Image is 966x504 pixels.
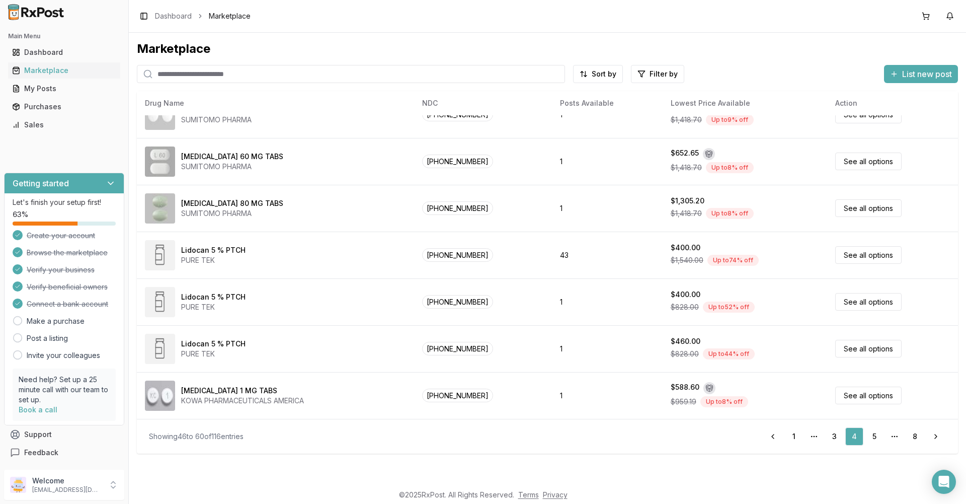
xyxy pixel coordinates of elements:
a: See all options [835,199,902,217]
span: Verify beneficial owners [27,282,108,292]
button: Marketplace [4,62,124,79]
div: $652.65 [671,148,699,160]
div: SUMITOMO PHARMA [181,162,283,172]
span: [PHONE_NUMBER] [422,248,493,262]
p: Welcome [32,476,102,486]
a: See all options [835,340,902,357]
div: Lidocan 5 % PTCH [181,339,246,349]
td: 1 [552,278,663,325]
div: PURE TEK [181,349,246,359]
div: SUMITOMO PHARMA [181,208,283,219]
nav: breadcrumb [155,11,251,21]
div: Marketplace [12,65,116,76]
button: List new post [884,65,958,83]
span: Create your account [27,231,95,241]
a: Dashboard [8,43,120,61]
span: Verify your business [27,265,95,275]
div: Purchases [12,102,116,112]
span: Connect a bank account [27,299,108,309]
div: $400.00 [671,243,700,253]
a: Make a purchase [27,316,85,326]
div: Up to 8 % off [706,208,754,219]
div: Up to 44 % off [703,348,755,359]
div: [MEDICAL_DATA] 80 MG TABS [181,198,283,208]
button: Feedback [4,444,124,462]
span: [PHONE_NUMBER] [422,342,493,355]
button: Filter by [631,65,684,83]
span: $828.00 [671,349,699,359]
button: Sort by [573,65,623,83]
a: My Posts [8,80,120,98]
a: Book a call [19,405,57,414]
img: Lidocan 5 % PTCH [145,334,175,364]
h3: Getting started [13,177,69,189]
div: KOWA PHARMACEUTICALS AMERICA [181,396,304,406]
div: Up to 74 % off [707,255,759,266]
img: Livalo 1 MG TABS [145,381,175,411]
td: 1 [552,185,663,232]
span: Browse the marketplace [27,248,108,258]
span: $1,418.70 [671,163,702,173]
div: Sales [12,120,116,130]
a: See all options [835,387,902,404]
span: [PHONE_NUMBER] [422,155,493,168]
div: Up to 9 % off [706,114,754,125]
img: Lidocan 5 % PTCH [145,287,175,317]
td: 1 [552,372,663,419]
div: [MEDICAL_DATA] 1 MG TABS [181,386,277,396]
button: Support [4,425,124,444]
span: Filter by [650,69,678,79]
div: SUMITOMO PHARMA [181,115,284,125]
span: 63 % [13,209,28,220]
td: 1 [552,325,663,372]
div: Up to 52 % off [703,302,755,313]
div: Dashboard [12,47,116,57]
div: My Posts [12,84,116,94]
a: 1 [785,427,803,446]
img: RxPost Logo [4,4,68,20]
div: $588.60 [671,382,699,394]
a: Dashboard [155,11,192,21]
div: Open Intercom Messenger [932,470,956,494]
a: 5 [865,427,883,446]
span: Feedback [24,448,58,458]
div: $400.00 [671,290,700,300]
p: Need help? Set up a 25 minute call with our team to set up. [19,375,110,405]
div: [MEDICAL_DATA] 60 MG TABS [181,152,283,162]
a: Marketplace [8,61,120,80]
a: Go to previous page [763,427,783,446]
th: Lowest Price Available [663,91,828,115]
th: Action [827,91,958,115]
span: $959.19 [671,397,696,407]
div: Up to 8 % off [706,162,754,173]
a: See all options [835,293,902,311]
span: List new post [902,68,952,80]
th: Posts Available [552,91,663,115]
span: $1,418.70 [671,208,702,219]
span: Sort by [592,69,616,79]
button: Dashboard [4,44,124,60]
a: See all options [835,246,902,264]
div: PURE TEK [181,302,246,312]
a: Post a listing [27,333,68,343]
button: Purchases [4,99,124,115]
th: Drug Name [137,91,414,115]
a: Go to next page [926,427,946,446]
span: [PHONE_NUMBER] [422,201,493,215]
button: Sales [4,117,124,133]
span: $1,540.00 [671,255,703,265]
span: [PHONE_NUMBER] [422,295,493,309]
td: 43 [552,232,663,278]
span: $1,418.70 [671,115,702,125]
div: PURE TEK [181,255,246,265]
a: Purchases [8,98,120,116]
div: Lidocan 5 % PTCH [181,292,246,302]
a: 8 [906,427,924,446]
span: Marketplace [209,11,251,21]
div: Up to 8 % off [700,396,748,407]
img: User avatar [10,477,26,493]
img: Lidocan 5 % PTCH [145,240,175,270]
div: Showing 46 to 60 of 116 entries [149,431,244,442]
a: See all options [835,153,902,170]
span: $828.00 [671,302,699,312]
